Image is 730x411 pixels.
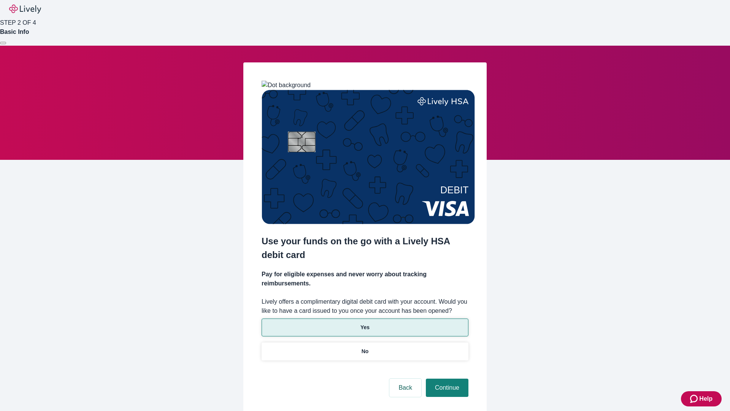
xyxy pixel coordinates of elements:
[690,394,699,403] svg: Zendesk support icon
[362,347,369,355] p: No
[262,81,311,90] img: Dot background
[681,391,722,406] button: Zendesk support iconHelp
[262,342,468,360] button: No
[262,90,475,224] img: Debit card
[699,394,713,403] span: Help
[262,297,468,315] label: Lively offers a complimentary digital debit card with your account. Would you like to have a card...
[262,234,468,262] h2: Use your funds on the go with a Lively HSA debit card
[262,319,468,336] button: Yes
[426,379,468,397] button: Continue
[9,5,41,14] img: Lively
[262,270,468,288] h4: Pay for eligible expenses and never worry about tracking reimbursements.
[360,323,370,331] p: Yes
[389,379,421,397] button: Back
